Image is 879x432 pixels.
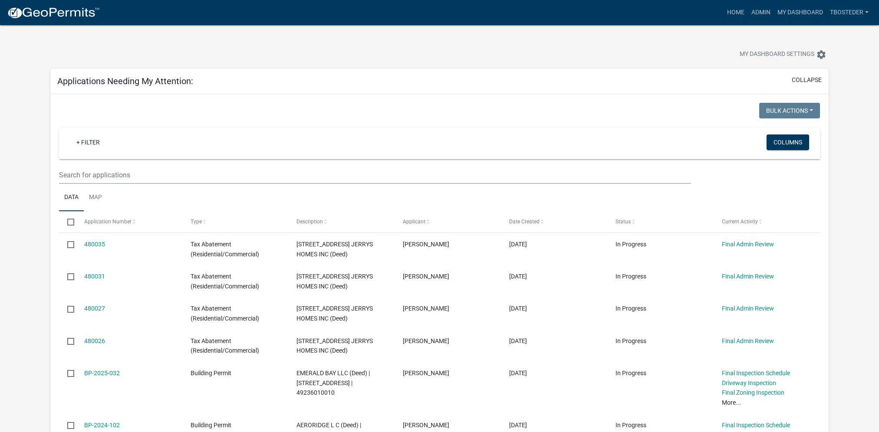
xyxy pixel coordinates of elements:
a: 480035 [84,241,105,248]
span: adam [403,273,449,280]
datatable-header-cell: Type [182,211,288,232]
a: Data [59,184,84,212]
a: My Dashboard [774,4,826,21]
span: Tax Abatement (Residential/Commercial) [191,273,259,290]
span: In Progress [616,241,646,248]
span: 01/14/2025 [509,370,527,376]
span: Tax Abatement (Residential/Commercial) [191,305,259,322]
span: 311 N 19TH ST JERRYS HOMES INC (Deed) [296,305,373,322]
input: Search for applications [59,166,691,184]
a: tbosteder [826,4,872,21]
span: 307 N 19TH ST JERRYS HOMES INC (Deed) [296,337,373,354]
span: My Dashboard Settings [740,49,814,60]
span: Applicant [403,219,425,225]
a: 480031 [84,273,105,280]
button: collapse [792,75,822,85]
span: adam [403,241,449,248]
a: Final Zoning Inspection [722,389,784,396]
span: 313 N 19TH ST JERRYS HOMES INC (Deed) [296,273,373,290]
datatable-header-cell: Date Created [501,211,607,232]
datatable-header-cell: Description [288,211,395,232]
span: Date Created [509,219,540,225]
span: In Progress [616,422,646,429]
span: 09/17/2025 [509,241,527,248]
a: Home [724,4,748,21]
span: Building Permit [191,370,231,376]
span: Status [616,219,631,225]
button: Columns [767,134,809,150]
span: Current Activity [722,219,758,225]
a: + Filter [69,134,107,150]
datatable-header-cell: Applicant [395,211,501,232]
span: 09/17/2025 [509,273,527,280]
span: 305 N 19TH ST JERRYS HOMES INC (Deed) [296,241,373,258]
a: BP-2024-102 [84,422,120,429]
span: Application Number [84,219,132,225]
a: 480027 [84,305,105,312]
a: Driveway Inspection [722,380,776,386]
span: adam [403,305,449,312]
span: 09/17/2025 [509,305,527,312]
span: Tax Abatement (Residential/Commercial) [191,241,259,258]
span: In Progress [616,337,646,344]
datatable-header-cell: Select [59,211,76,232]
datatable-header-cell: Application Number [76,211,182,232]
span: Building Permit [191,422,231,429]
i: settings [816,49,826,60]
a: Final Inspection Schedule [722,370,790,376]
a: BP-2025-032 [84,370,120,376]
button: My Dashboard Settingssettings [733,46,833,63]
a: Admin [748,4,774,21]
a: Final Admin Review [722,337,774,344]
span: Angie Steigerwald [403,370,449,376]
a: Final Inspection Schedule [722,422,790,429]
a: More... [722,399,741,406]
span: In Progress [616,305,646,312]
span: In Progress [616,370,646,376]
span: adam [403,337,449,344]
a: Final Admin Review [722,241,774,248]
a: Final Admin Review [722,273,774,280]
button: Bulk Actions [759,103,820,118]
span: Type [191,219,202,225]
span: EMERALD BAY LLC (Deed) | 2103 N JEFFERSON WAY | 49236010010 [296,370,370,396]
a: Final Admin Review [722,305,774,312]
span: Tax Abatement (Residential/Commercial) [191,337,259,354]
a: 480026 [84,337,105,344]
span: 09/17/2025 [509,337,527,344]
datatable-header-cell: Status [607,211,714,232]
h5: Applications Needing My Attention: [57,76,193,86]
datatable-header-cell: Current Activity [713,211,820,232]
span: 07/31/2024 [509,422,527,429]
a: Map [84,184,107,212]
span: Description [296,219,323,225]
span: In Progress [616,273,646,280]
span: tyler [403,422,449,429]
